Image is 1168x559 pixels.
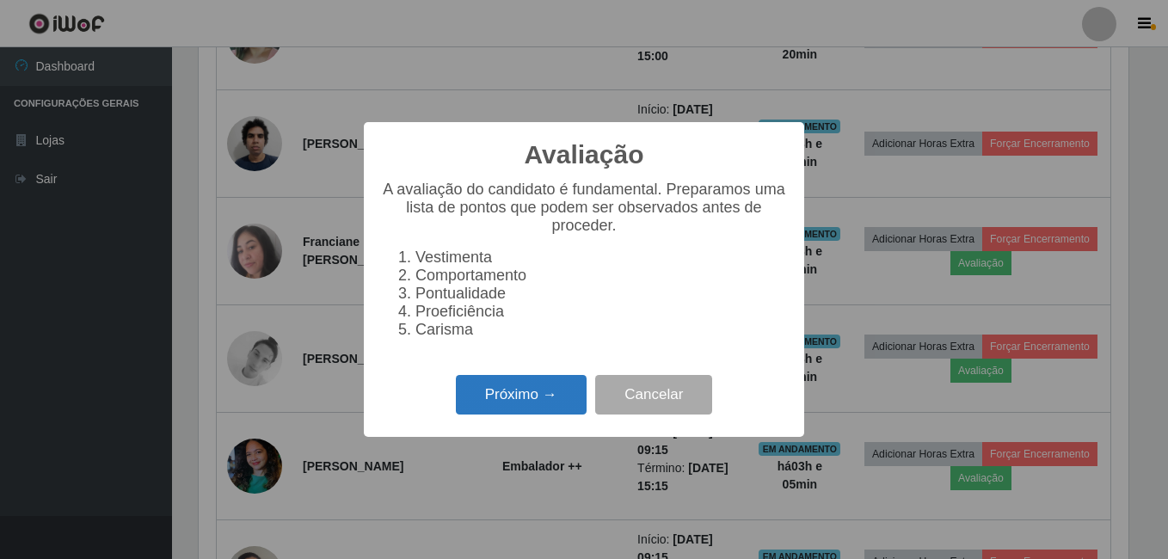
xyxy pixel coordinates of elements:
[415,303,787,321] li: Proeficiência
[415,321,787,339] li: Carisma
[415,285,787,303] li: Pontualidade
[415,267,787,285] li: Comportamento
[456,375,587,415] button: Próximo →
[595,375,712,415] button: Cancelar
[381,181,787,235] p: A avaliação do candidato é fundamental. Preparamos uma lista de pontos que podem ser observados a...
[525,139,644,170] h2: Avaliação
[415,249,787,267] li: Vestimenta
